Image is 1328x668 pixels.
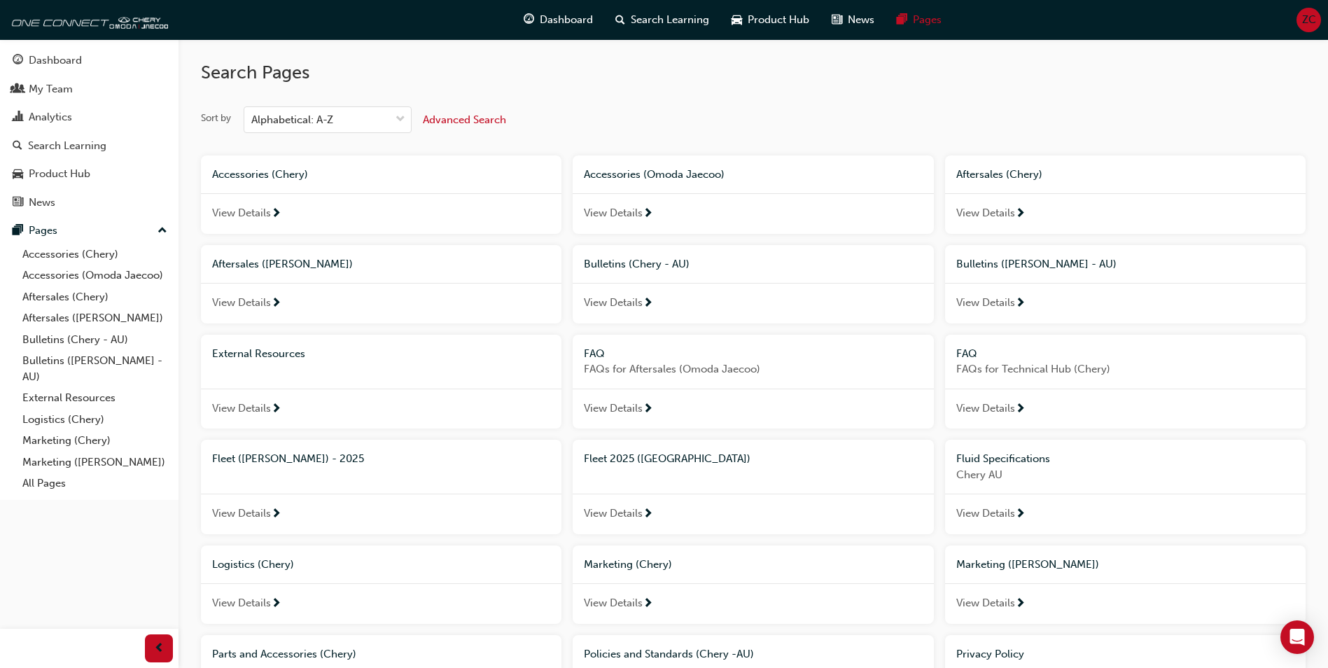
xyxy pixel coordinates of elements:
[956,648,1024,660] span: Privacy Policy
[201,111,231,125] div: Sort by
[956,506,1015,522] span: View Details
[29,223,57,239] div: Pages
[201,155,561,234] a: Accessories (Chery)View Details
[584,401,643,417] span: View Details
[604,6,720,34] a: search-iconSearch Learning
[29,53,82,69] div: Dashboard
[524,11,534,29] span: guage-icon
[1015,508,1026,521] span: next-icon
[271,208,281,221] span: next-icon
[271,298,281,310] span: next-icon
[17,387,173,409] a: External Resources
[6,218,173,244] button: Pages
[6,76,173,102] a: My Team
[212,648,356,660] span: Parts and Accessories (Chery)
[956,361,1294,377] span: FAQs for Technical Hub (Chery)
[956,295,1015,311] span: View Details
[945,545,1306,624] a: Marketing ([PERSON_NAME])View Details
[584,205,643,221] span: View Details
[573,440,933,534] a: Fleet 2025 ([GEOGRAPHIC_DATA])View Details
[201,62,1306,84] h2: Search Pages
[212,452,364,465] span: Fleet ([PERSON_NAME]) - 2025
[1280,620,1314,654] div: Open Intercom Messenger
[643,598,653,611] span: next-icon
[13,168,23,181] span: car-icon
[956,595,1015,611] span: View Details
[212,506,271,522] span: View Details
[945,440,1306,534] a: Fluid SpecificationsChery AUView Details
[17,473,173,494] a: All Pages
[956,467,1294,483] span: Chery AU
[212,595,271,611] span: View Details
[17,244,173,265] a: Accessories (Chery)
[1015,403,1026,416] span: next-icon
[13,140,22,153] span: search-icon
[945,245,1306,323] a: Bulletins ([PERSON_NAME] - AU)View Details
[615,11,625,29] span: search-icon
[584,347,605,360] span: FAQ
[396,111,405,129] span: down-icon
[28,138,106,154] div: Search Learning
[1015,208,1026,221] span: next-icon
[6,45,173,218] button: DashboardMy TeamAnalyticsSearch LearningProduct HubNews
[643,298,653,310] span: next-icon
[212,205,271,221] span: View Details
[886,6,953,34] a: pages-iconPages
[423,113,506,126] span: Advanced Search
[573,245,933,323] a: Bulletins (Chery - AU)View Details
[584,361,922,377] span: FAQs for Aftersales (Omoda Jaecoo)
[13,197,23,209] span: news-icon
[6,133,173,159] a: Search Learning
[13,55,23,67] span: guage-icon
[1302,12,1316,28] span: ZC
[17,409,173,431] a: Logistics (Chery)
[584,258,690,270] span: Bulletins (Chery - AU)
[584,648,754,660] span: Policies and Standards (Chery -AU)
[13,83,23,96] span: people-icon
[271,598,281,611] span: next-icon
[29,81,73,97] div: My Team
[584,595,643,611] span: View Details
[832,11,842,29] span: news-icon
[201,440,561,534] a: Fleet ([PERSON_NAME]) - 2025View Details
[7,6,168,34] a: oneconnect
[573,335,933,429] a: FAQFAQs for Aftersales (Omoda Jaecoo)View Details
[29,166,90,182] div: Product Hub
[251,112,333,128] div: Alphabetical: A-Z
[17,265,173,286] a: Accessories (Omoda Jaecoo)
[17,452,173,473] a: Marketing ([PERSON_NAME])
[748,12,809,28] span: Product Hub
[212,401,271,417] span: View Details
[17,307,173,329] a: Aftersales ([PERSON_NAME])
[956,452,1050,465] span: Fluid Specifications
[956,401,1015,417] span: View Details
[158,222,167,240] span: up-icon
[13,225,23,237] span: pages-icon
[212,347,305,360] span: External Resources
[1015,598,1026,611] span: next-icon
[631,12,709,28] span: Search Learning
[17,329,173,351] a: Bulletins (Chery - AU)
[212,295,271,311] span: View Details
[1296,8,1321,32] button: ZC
[956,558,1099,571] span: Marketing ([PERSON_NAME])
[212,558,294,571] span: Logistics (Chery)
[945,335,1306,429] a: FAQFAQs for Technical Hub (Chery)View Details
[848,12,874,28] span: News
[913,12,942,28] span: Pages
[212,258,353,270] span: Aftersales ([PERSON_NAME])
[201,335,561,429] a: External ResourcesView Details
[584,168,725,181] span: Accessories (Omoda Jaecoo)
[17,350,173,387] a: Bulletins ([PERSON_NAME] - AU)
[956,168,1042,181] span: Aftersales (Chery)
[643,208,653,221] span: next-icon
[6,161,173,187] a: Product Hub
[945,155,1306,234] a: Aftersales (Chery)View Details
[512,6,604,34] a: guage-iconDashboard
[271,403,281,416] span: next-icon
[17,430,173,452] a: Marketing (Chery)
[212,168,308,181] span: Accessories (Chery)
[956,258,1117,270] span: Bulletins ([PERSON_NAME] - AU)
[13,111,23,124] span: chart-icon
[584,558,672,571] span: Marketing (Chery)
